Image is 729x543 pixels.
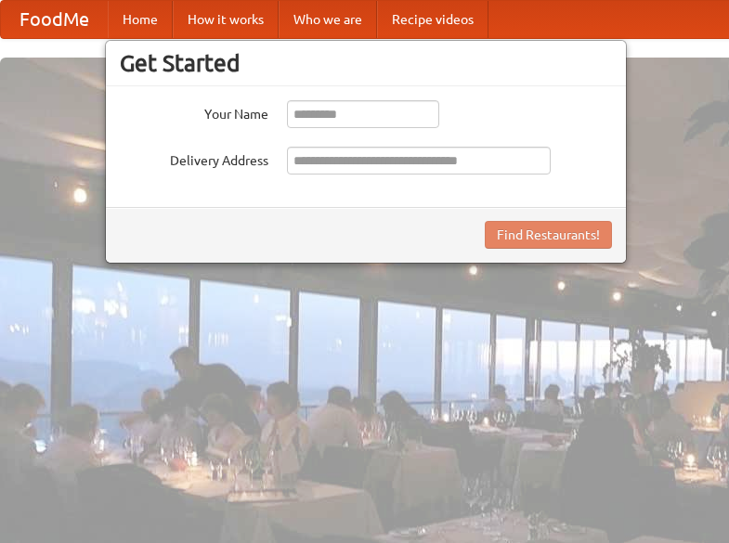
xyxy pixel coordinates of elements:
[279,1,377,38] a: Who we are
[377,1,488,38] a: Recipe videos
[120,49,612,77] h3: Get Started
[173,1,279,38] a: How it works
[108,1,173,38] a: Home
[120,147,268,170] label: Delivery Address
[1,1,108,38] a: FoodMe
[485,221,612,249] button: Find Restaurants!
[120,100,268,123] label: Your Name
